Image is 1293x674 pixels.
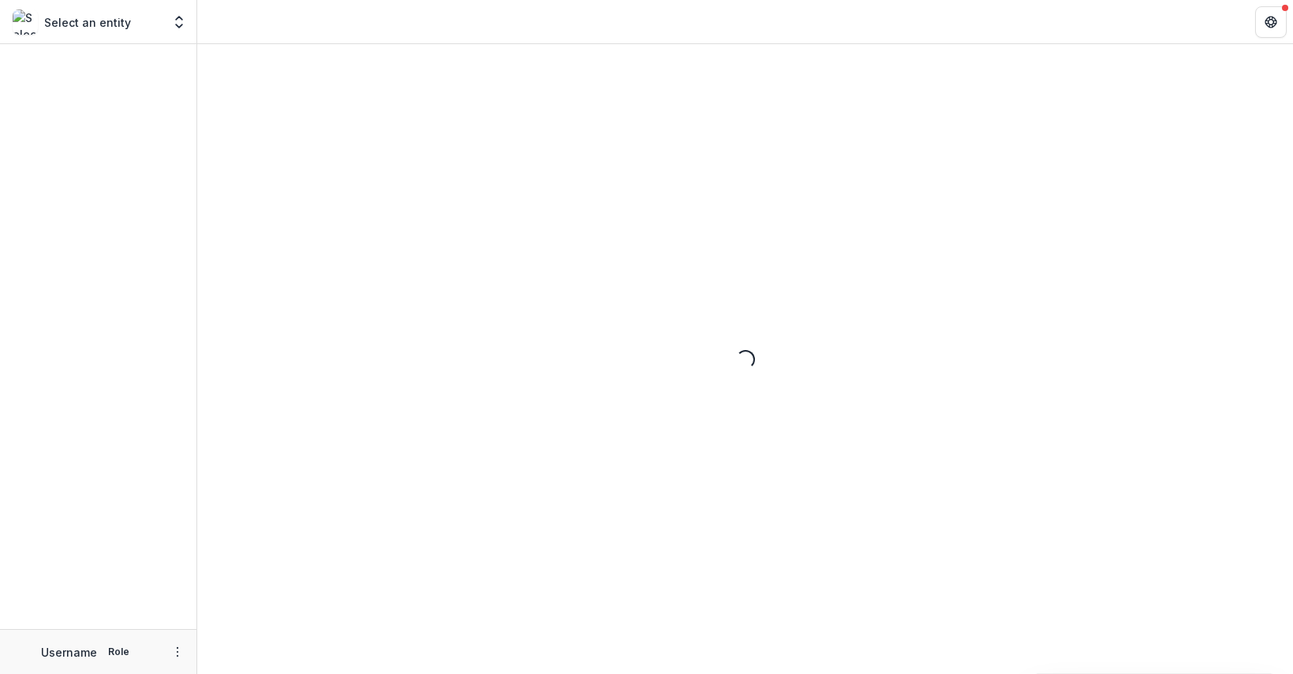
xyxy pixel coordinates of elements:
button: More [168,642,187,661]
p: Select an entity [44,14,131,31]
img: Select an entity [13,9,38,35]
p: Username [41,644,97,661]
button: Get Help [1255,6,1287,38]
p: Role [103,645,134,659]
button: Open entity switcher [168,6,190,38]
